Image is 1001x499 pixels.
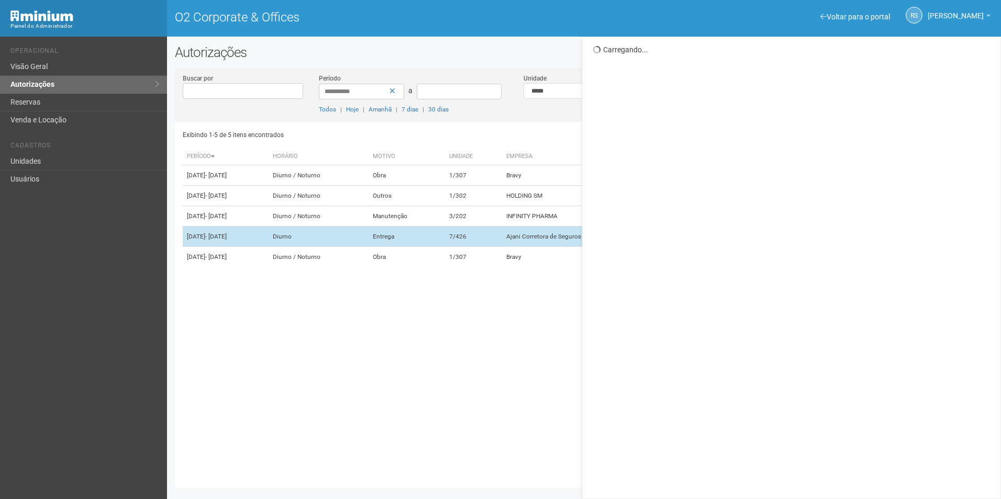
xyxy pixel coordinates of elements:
td: INFINITY PHARMA [502,206,748,226]
td: Outros [369,186,445,206]
td: Manutenção [369,206,445,226]
th: Horário [269,148,369,165]
th: Período [183,148,269,165]
a: Todos [319,106,336,113]
span: | [422,106,424,113]
h2: Autorizações [175,44,993,60]
span: Rayssa Soares Ribeiro [928,2,984,20]
a: Voltar para o portal [820,13,890,21]
td: Diurno / Noturno [269,247,369,267]
td: Diurno / Noturno [269,165,369,186]
a: [PERSON_NAME] [928,13,991,21]
span: | [363,106,364,113]
td: Obra [369,165,445,186]
span: - [DATE] [205,212,227,220]
label: Buscar por [183,74,213,83]
span: a [408,86,413,95]
td: [DATE] [183,186,269,206]
td: 3/202 [445,206,502,226]
span: - [DATE] [205,233,227,240]
label: Período [319,74,341,83]
span: | [340,106,342,113]
a: 30 dias [428,106,449,113]
td: [DATE] [183,247,269,267]
td: Entrega [369,226,445,247]
span: - [DATE] [205,253,227,260]
td: Bravy [502,165,748,186]
td: Ajani Corretora de Seguros e Consultoria LTDA [502,226,748,247]
td: Diurno / Noturno [269,186,369,206]
td: 1/302 [445,186,502,206]
label: Unidade [524,74,547,83]
td: Diurno [269,226,369,247]
a: RS [906,7,922,24]
td: 1/307 [445,247,502,267]
td: HOLDING SM [502,186,748,206]
th: Motivo [369,148,445,165]
img: Minium [10,10,73,21]
td: 7/426 [445,226,502,247]
span: | [396,106,397,113]
a: Amanhã [369,106,392,113]
td: Obra [369,247,445,267]
td: [DATE] [183,226,269,247]
span: - [DATE] [205,192,227,199]
td: [DATE] [183,165,269,186]
th: Unidade [445,148,502,165]
td: Bravy [502,247,748,267]
div: Painel do Administrador [10,21,159,31]
th: Empresa [502,148,748,165]
div: Exibindo 1-5 de 5 itens encontrados [183,127,582,143]
td: [DATE] [183,206,269,226]
a: Hoje [346,106,359,113]
h1: O2 Corporate & Offices [175,10,576,24]
td: Diurno / Noturno [269,206,369,226]
td: 1/307 [445,165,502,186]
div: Carregando... [593,45,993,54]
a: 7 dias [402,106,418,113]
li: Cadastros [10,142,159,153]
li: Operacional [10,47,159,58]
span: - [DATE] [205,172,227,179]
